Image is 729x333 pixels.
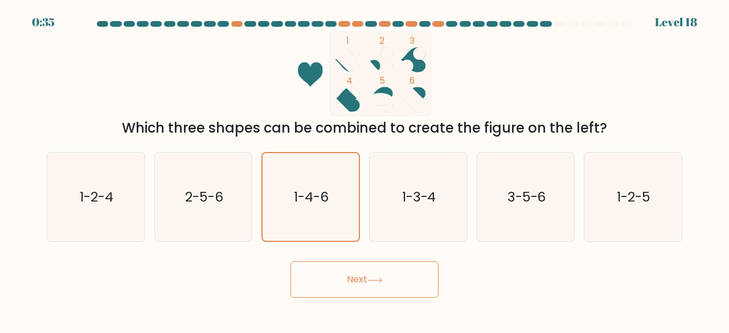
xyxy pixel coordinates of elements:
tspan: 5 [379,75,385,87]
text: 1-4-6 [294,188,329,206]
button: Next [290,261,439,298]
div: Level 18 [655,14,697,31]
text: 3-5-6 [507,187,546,206]
text: 2-5-6 [185,187,223,206]
div: 0:35 [32,14,55,31]
tspan: 2 [379,35,384,47]
text: 1-3-4 [402,187,436,206]
text: 1-2-5 [617,187,651,206]
tspan: 3 [409,35,415,47]
text: 1-2-4 [80,187,113,206]
tspan: 6 [409,75,415,87]
tspan: 1 [346,35,349,47]
div: Which three shapes can be combined to create the figure on the left? [54,118,675,138]
tspan: 4 [346,75,353,87]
